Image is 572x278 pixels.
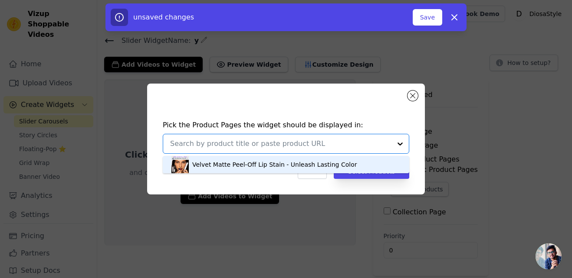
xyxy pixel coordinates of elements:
h4: Pick the Product Pages the widget should be displayed in: [163,120,409,130]
div: Velvet Matte Peel-Off Lip Stain - Unleash Lasting Color [192,160,357,169]
input: Search by product title or paste product URL [170,139,391,149]
button: Save [413,9,442,26]
button: Close modal [408,91,418,101]
div: Open chat [536,243,562,269]
span: unsaved changes [133,13,194,21]
img: product thumbnail [171,156,189,173]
